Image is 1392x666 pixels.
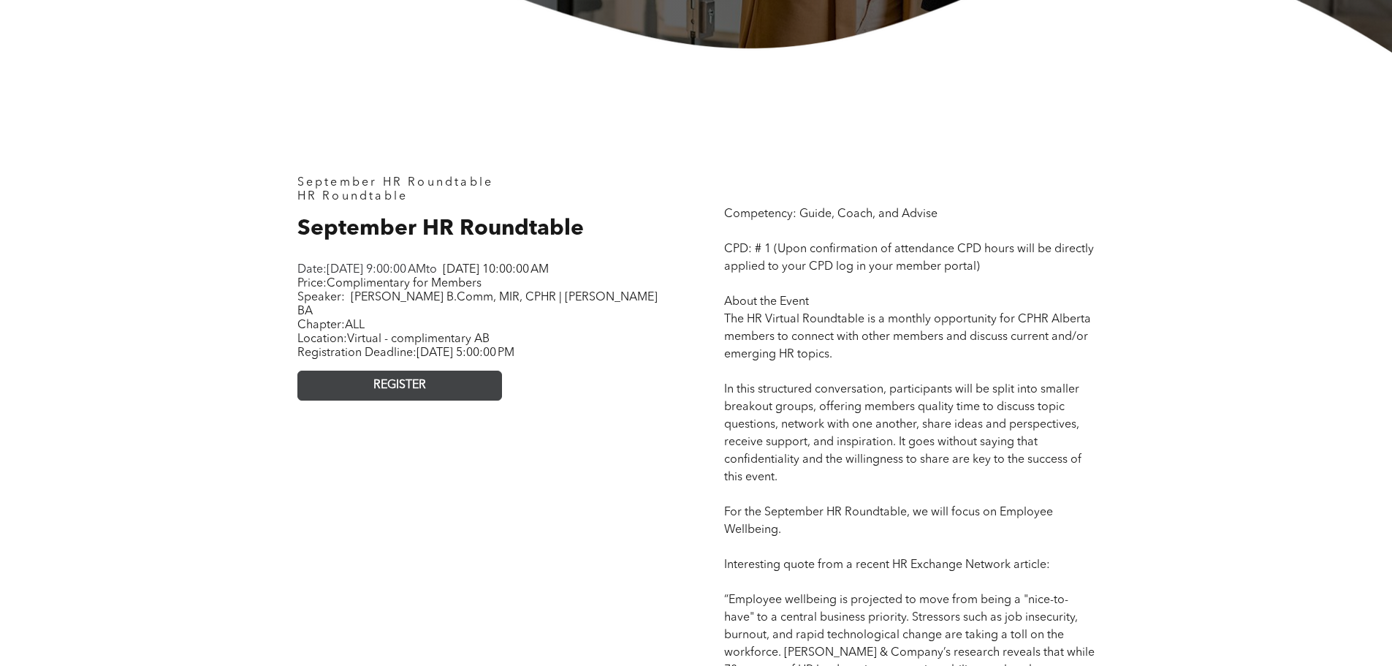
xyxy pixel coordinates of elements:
[297,177,494,189] span: September HR Roundtable
[347,333,490,345] span: Virtual - complimentary AB
[297,333,514,359] span: Location: Registration Deadline:
[417,347,514,359] span: [DATE] 5:00:00 PM
[297,278,482,290] span: Price:
[297,191,408,203] span: HR Roundtable
[297,264,437,276] span: Date: to
[327,264,426,276] span: [DATE] 9:00:00 AM
[297,371,502,401] a: REGISTER
[297,292,658,317] span: [PERSON_NAME] B.Comm, MIR, CPHR | [PERSON_NAME] BA
[345,319,365,331] span: ALL
[443,264,549,276] span: [DATE] 10:00:00 AM
[297,292,345,303] span: Speaker:
[327,278,482,290] span: Complimentary for Members
[373,379,426,393] span: REGISTER
[297,319,365,331] span: Chapter:
[297,218,584,240] span: September HR Roundtable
